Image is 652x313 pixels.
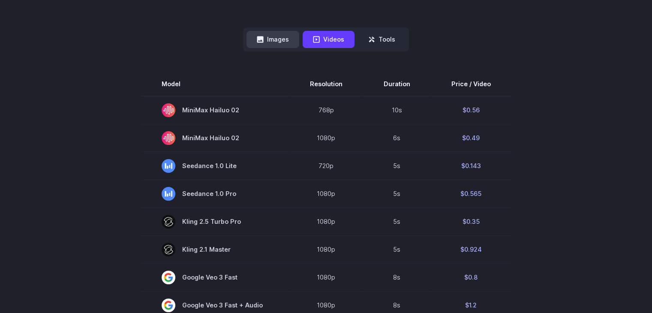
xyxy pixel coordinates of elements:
[162,159,269,173] span: Seedance 1.0 Lite
[162,103,269,117] span: MiniMax Hailuo 02
[162,271,269,284] span: Google Veo 3 Fast
[363,124,431,152] td: 6s
[431,208,511,235] td: $0.35
[431,124,511,152] td: $0.49
[431,180,511,208] td: $0.565
[162,215,269,229] span: Kling 2.5 Turbo Pro
[162,298,269,312] span: Google Veo 3 Fast + Audio
[289,263,363,291] td: 1080p
[162,131,269,145] span: MiniMax Hailuo 02
[289,96,363,124] td: 768p
[162,187,269,201] span: Seedance 1.0 Pro
[363,263,431,291] td: 8s
[363,180,431,208] td: 5s
[431,152,511,180] td: $0.143
[289,180,363,208] td: 1080p
[358,31,406,48] button: Tools
[289,152,363,180] td: 720p
[363,152,431,180] td: 5s
[246,31,299,48] button: Images
[289,124,363,152] td: 1080p
[363,208,431,235] td: 5s
[431,72,511,96] th: Price / Video
[303,31,355,48] button: Videos
[162,243,269,256] span: Kling 2.1 Master
[289,72,363,96] th: Resolution
[431,263,511,291] td: $0.8
[363,235,431,263] td: 5s
[431,96,511,124] td: $0.56
[141,72,289,96] th: Model
[289,235,363,263] td: 1080p
[431,235,511,263] td: $0.924
[363,96,431,124] td: 10s
[363,72,431,96] th: Duration
[289,208,363,235] td: 1080p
